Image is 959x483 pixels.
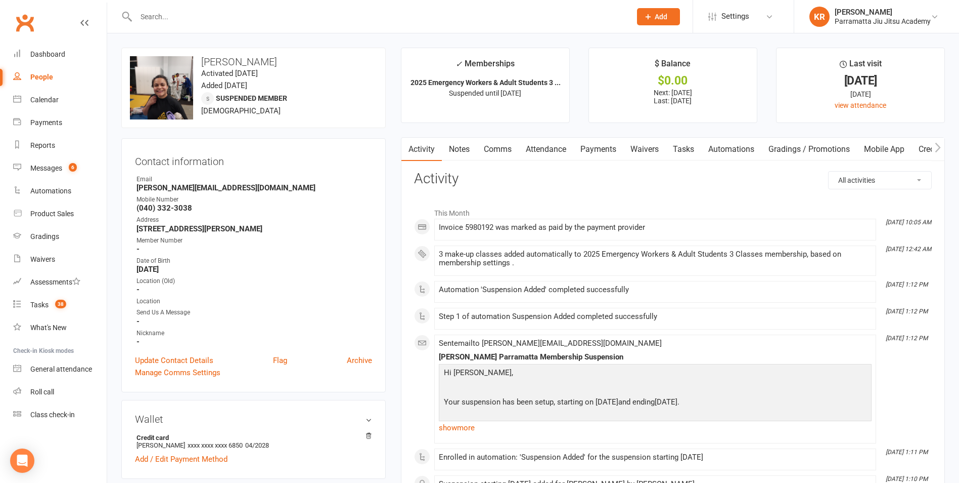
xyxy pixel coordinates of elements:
div: What's New [30,324,67,332]
a: Tasks 38 [13,294,107,316]
a: Gradings / Promotions [761,138,857,161]
div: $ Balance [655,57,691,75]
div: Automations [30,187,71,195]
time: Activated [DATE] [201,69,258,78]
i: [DATE] 1:12 PM [886,281,928,288]
i: [DATE] 1:10 PM [886,475,928,482]
strong: [PERSON_NAME][EMAIL_ADDRESS][DOMAIN_NAME] [136,183,372,192]
div: Calendar [30,96,59,104]
li: [PERSON_NAME] [135,432,372,451]
h3: [PERSON_NAME] [130,56,377,67]
a: Add / Edit Payment Method [135,453,227,465]
a: Dashboard [13,43,107,66]
div: Gradings [30,232,59,240]
div: Email [136,175,372,184]
span: , [512,368,513,377]
div: Date of Birth [136,256,372,266]
div: Tasks [30,301,49,309]
a: Class kiosk mode [13,404,107,426]
a: Messages 6 [13,157,107,180]
i: [DATE] 12:42 AM [886,246,931,253]
a: General attendance kiosk mode [13,358,107,381]
button: Add [637,8,680,25]
div: Address [136,215,372,225]
strong: [STREET_ADDRESS][PERSON_NAME] [136,224,372,233]
span: xxxx xxxx xxxx 6850 [188,441,243,449]
a: Product Sales [13,203,107,225]
div: Mobile Number [136,195,372,205]
div: Memberships [455,57,515,76]
div: Last visit [840,57,882,75]
div: Dashboard [30,50,65,58]
div: [PERSON_NAME] [835,8,931,17]
strong: 2025 Emergency Workers & Adult Students 3 ... [410,78,561,87]
div: Nickname [136,329,372,338]
div: Enrolled in automation: 'Suspension Added' for the suspension starting [DATE] [439,453,872,462]
strong: Credit card [136,434,367,441]
div: Assessments [30,278,80,286]
a: Update Contact Details [135,354,213,367]
a: Reports [13,134,107,157]
strong: [DATE] [136,265,372,274]
span: Suspended until [DATE] [449,89,521,97]
p: Next: [DATE] Last: [DATE] [598,89,748,105]
div: Parramatta Jiu Jitsu Academy [835,17,931,26]
div: Class check-in [30,411,75,419]
a: Clubworx [12,10,37,35]
a: Mobile App [857,138,911,161]
a: Archive [347,354,372,367]
a: People [13,66,107,89]
div: People [30,73,53,81]
i: ✓ [455,59,462,69]
i: [DATE] 10:05 AM [886,219,931,226]
strong: - [136,317,372,326]
div: [PERSON_NAME] Parramatta Membership Suspension [439,353,872,361]
a: Notes [442,138,477,161]
input: Search... [133,10,624,24]
strong: - [136,285,372,294]
a: Waivers [13,248,107,271]
h3: Wallet [135,414,372,425]
a: Assessments [13,271,107,294]
strong: - [136,245,372,254]
a: Gradings [13,225,107,248]
div: Automation 'Suspension Added' completed successfully [439,286,872,294]
span: [DEMOGRAPHIC_DATA] [201,106,281,115]
div: Location (Old) [136,276,372,286]
div: Member Number [136,236,372,246]
div: Waivers [30,255,55,263]
a: Comms [477,138,519,161]
h3: Activity [414,171,932,187]
div: 3 make-up classes added automatically to 2025 Emergency Workers & Adult Students 3 Classes member... [439,250,872,267]
a: What's New [13,316,107,339]
a: show more [439,421,872,435]
div: General attendance [30,365,92,373]
div: Reports [30,141,55,149]
div: [DATE] [786,89,935,100]
a: view attendance [835,101,886,109]
span: Settings [721,5,749,28]
i: [DATE] 1:12 PM [886,308,928,315]
span: Suspended member [216,94,287,102]
a: Roll call [13,381,107,404]
a: Automations [13,180,107,203]
strong: (040) 332-3038 [136,204,372,213]
li: This Month [414,203,932,219]
a: Payments [573,138,623,161]
span: Add [655,13,667,21]
time: Added [DATE] [201,81,247,90]
a: Flag [273,354,287,367]
a: Automations [701,138,761,161]
img: image1757927493.png [130,56,193,119]
span: 04/2028 [245,441,269,449]
span: . [677,397,679,407]
strong: - [136,337,372,346]
i: [DATE] 1:12 PM [886,335,928,342]
div: Send Us A Message [136,308,372,317]
div: [DATE] [786,75,935,86]
div: Invoice 5980192 was marked as paid by the payment provider [439,223,872,232]
i: [DATE] 1:11 PM [886,449,928,456]
div: KR [809,7,830,27]
span: and ending [618,397,655,407]
div: $0.00 [598,75,748,86]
